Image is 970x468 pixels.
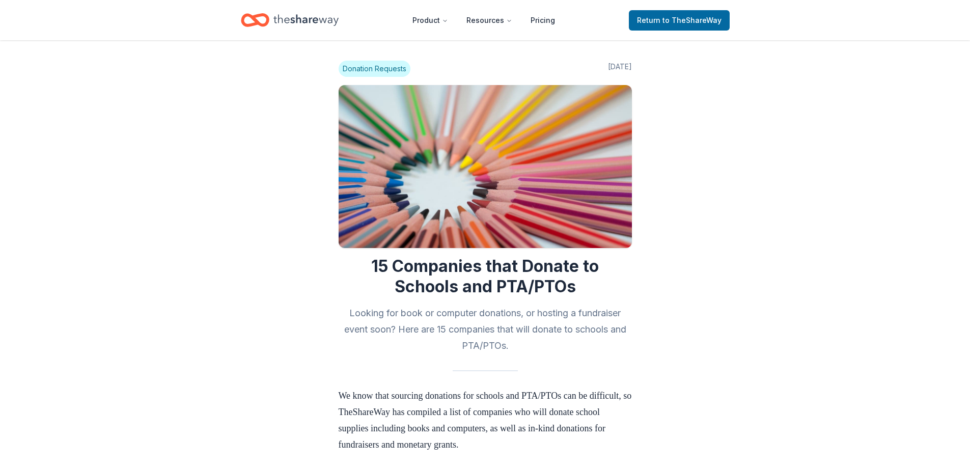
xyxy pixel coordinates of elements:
[404,8,563,32] nav: Main
[522,10,563,31] a: Pricing
[339,85,632,248] img: Image for 15 Companies that Donate to Schools and PTA/PTOs
[241,8,339,32] a: Home
[339,61,410,77] span: Donation Requests
[608,61,632,77] span: [DATE]
[629,10,730,31] a: Returnto TheShareWay
[637,14,722,26] span: Return
[458,10,520,31] button: Resources
[339,256,632,297] h1: 15 Companies that Donate to Schools and PTA/PTOs
[662,16,722,24] span: to TheShareWay
[339,305,632,354] h2: Looking for book or computer donations, or hosting a fundraiser event soon? Here are 15 companies...
[404,10,456,31] button: Product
